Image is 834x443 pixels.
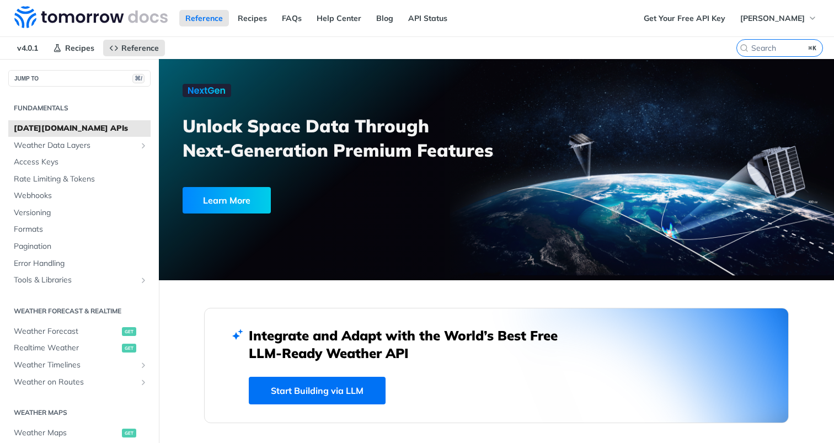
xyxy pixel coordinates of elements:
a: Recipes [47,40,100,56]
span: Weather on Routes [14,377,136,388]
a: [DATE][DOMAIN_NAME] APIs [8,120,151,137]
span: Formats [14,224,148,235]
a: Rate Limiting & Tokens [8,171,151,188]
a: FAQs [276,10,308,26]
h2: Weather Maps [8,408,151,418]
span: [PERSON_NAME] [740,13,805,23]
span: Reference [121,43,159,53]
a: Access Keys [8,154,151,170]
a: Weather Mapsget [8,425,151,441]
a: Learn More [183,187,443,214]
span: Rate Limiting & Tokens [14,174,148,185]
a: Recipes [232,10,273,26]
span: get [122,429,136,437]
span: Webhooks [14,190,148,201]
span: v4.0.1 [11,40,44,56]
a: Weather Data LayersShow subpages for Weather Data Layers [8,137,151,154]
h3: Unlock Space Data Through Next-Generation Premium Features [183,114,509,162]
span: Weather Forecast [14,326,119,337]
h2: Fundamentals [8,103,151,113]
span: Weather Data Layers [14,140,136,151]
button: Show subpages for Weather Data Layers [139,141,148,150]
span: Weather Timelines [14,360,136,371]
button: Show subpages for Weather Timelines [139,361,148,370]
span: Access Keys [14,157,148,168]
img: Tomorrow.io Weather API Docs [14,6,168,28]
a: Weather on RoutesShow subpages for Weather on Routes [8,374,151,391]
span: Tools & Libraries [14,275,136,286]
span: get [122,344,136,353]
a: Webhooks [8,188,151,204]
span: Realtime Weather [14,343,119,354]
span: get [122,327,136,336]
span: ⌘/ [132,74,145,83]
a: Weather TimelinesShow subpages for Weather Timelines [8,357,151,373]
img: NextGen [183,84,231,97]
span: Versioning [14,207,148,218]
button: [PERSON_NAME] [734,10,823,26]
span: Pagination [14,241,148,252]
a: API Status [402,10,453,26]
span: Error Handling [14,258,148,269]
div: Learn More [183,187,271,214]
a: Reference [179,10,229,26]
a: Pagination [8,238,151,255]
button: Show subpages for Weather on Routes [139,378,148,387]
span: Recipes [65,43,94,53]
a: Realtime Weatherget [8,340,151,356]
h2: Weather Forecast & realtime [8,306,151,316]
a: Formats [8,221,151,238]
a: Reference [103,40,165,56]
kbd: ⌘K [806,42,820,54]
span: [DATE][DOMAIN_NAME] APIs [14,123,148,134]
a: Error Handling [8,255,151,272]
a: Help Center [311,10,367,26]
a: Blog [370,10,399,26]
a: Tools & LibrariesShow subpages for Tools & Libraries [8,272,151,289]
button: JUMP TO⌘/ [8,70,151,87]
button: Show subpages for Tools & Libraries [139,276,148,285]
a: Versioning [8,205,151,221]
svg: Search [740,44,749,52]
span: Weather Maps [14,428,119,439]
a: Get Your Free API Key [638,10,731,26]
a: Start Building via LLM [249,377,386,404]
a: Weather Forecastget [8,323,151,340]
h2: Integrate and Adapt with the World’s Best Free LLM-Ready Weather API [249,327,574,362]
